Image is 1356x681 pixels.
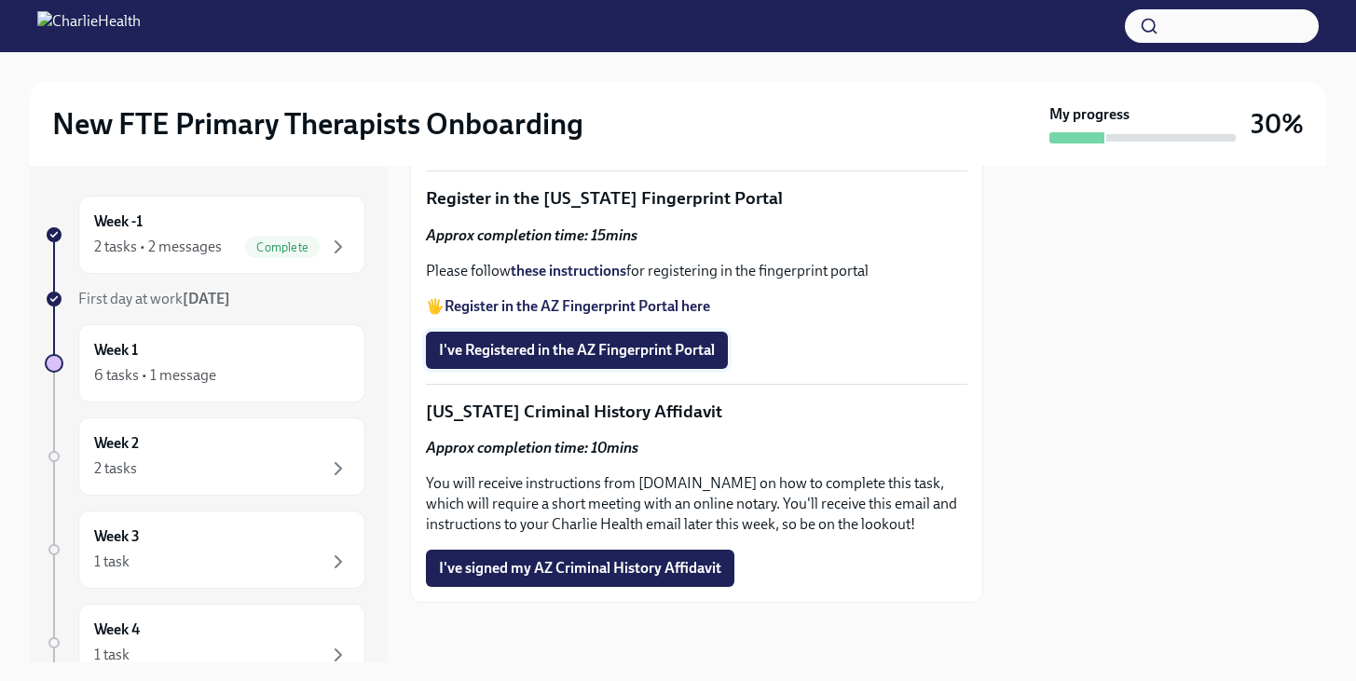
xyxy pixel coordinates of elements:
[426,296,967,317] p: 🖐️
[426,186,967,211] p: Register in the [US_STATE] Fingerprint Portal
[45,196,365,274] a: Week -12 tasks • 2 messagesComplete
[439,341,715,360] span: I've Registered in the AZ Fingerprint Portal
[45,289,365,309] a: First day at work[DATE]
[94,458,137,479] div: 2 tasks
[426,439,638,456] strong: Approx completion time: 10mins
[511,262,626,279] a: these instructions
[426,473,967,535] p: You will receive instructions from [DOMAIN_NAME] on how to complete this task, which will require...
[94,620,140,640] h6: Week 4
[45,511,365,589] a: Week 31 task
[94,552,130,572] div: 1 task
[439,559,721,578] span: I've signed my AZ Criminal History Affidavit
[245,240,320,254] span: Complete
[45,417,365,496] a: Week 22 tasks
[52,105,583,143] h2: New FTE Primary Therapists Onboarding
[37,11,141,41] img: CharlieHealth
[426,400,967,424] p: [US_STATE] Criminal History Affidavit
[426,261,967,281] p: Please follow for registering in the fingerprint portal
[94,365,216,386] div: 6 tasks • 1 message
[45,324,365,402] a: Week 16 tasks • 1 message
[1251,107,1304,141] h3: 30%
[1049,104,1130,125] strong: My progress
[94,340,138,361] h6: Week 1
[78,290,230,307] span: First day at work
[183,290,230,307] strong: [DATE]
[94,237,222,257] div: 2 tasks • 2 messages
[426,550,734,587] button: I've signed my AZ Criminal History Affidavit
[94,433,139,454] h6: Week 2
[426,332,728,369] button: I've Registered in the AZ Fingerprint Portal
[426,226,637,244] strong: Approx completion time: 15mins
[94,526,140,547] h6: Week 3
[445,297,710,315] a: Register in the AZ Fingerprint Portal here
[94,211,143,232] h6: Week -1
[94,645,130,665] div: 1 task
